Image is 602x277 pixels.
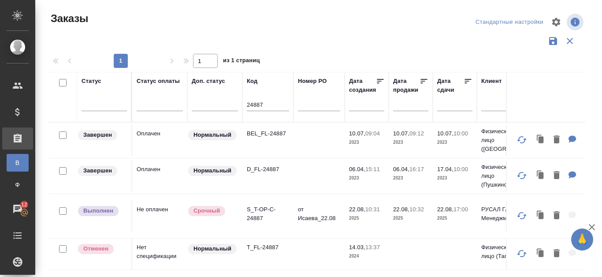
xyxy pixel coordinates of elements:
p: 10:32 [409,206,424,213]
p: 06.04, [349,166,365,172]
span: Ф [11,180,24,189]
p: 06.04, [393,166,409,172]
p: 22.08, [349,206,365,213]
a: 12 [2,198,33,220]
span: В [11,158,24,167]
button: Клонировать [532,245,549,263]
p: S_T-OP-C-24887 [247,205,289,223]
span: Посмотреть информацию [567,14,585,30]
button: Удалить [549,207,564,225]
p: 13:37 [365,244,380,251]
p: 2023 [393,138,428,147]
div: Дата создания [349,77,376,94]
span: 🙏 [575,230,590,249]
button: Сбросить фильтры [561,33,578,49]
td: Нет спецификации [132,239,187,270]
td: Оплачен [132,125,187,156]
p: 22.08, [437,206,453,213]
button: Клонировать [532,167,549,185]
a: Ф [7,176,29,194]
button: Обновить [511,129,532,150]
p: Нормальный [193,131,231,139]
p: T_FL-24887 [247,243,289,252]
p: 16:17 [409,166,424,172]
p: 09:12 [409,130,424,137]
span: 12 [16,200,33,209]
div: Доп. статус [192,77,225,86]
p: 2025 [349,214,384,223]
div: Статус по умолчанию для стандартных заказов [187,243,238,255]
p: Завершен [83,131,112,139]
span: Заказы [48,11,88,26]
td: от Исаева_22.08 [294,201,345,232]
div: split button [473,15,546,29]
div: Статус [82,77,101,86]
p: D_FL-24887 [247,165,289,174]
p: BEL_FL-24887 [247,129,289,138]
button: 🙏 [571,228,593,251]
span: из 1 страниц [223,55,260,68]
div: Выставляет КМ после отмены со стороны клиента. Если уже после запуска – КМ пишет ПМу про отмену, ... [77,243,127,255]
p: 15:11 [365,166,380,172]
div: Выставляет ПМ после сдачи и проведения начислений. Последний этап для ПМа [77,205,127,217]
p: 17.04, [437,166,453,172]
div: Код [247,77,257,86]
p: 10.07, [393,130,409,137]
p: 2024 [349,252,384,261]
button: Клонировать [532,207,549,225]
p: 17:00 [453,206,468,213]
p: 10:00 [453,166,468,172]
button: Сохранить фильтры [545,33,561,49]
p: Отменен [83,244,108,253]
div: Выставляется автоматически, если на указанный объем услуг необходимо больше времени в стандартном... [187,205,238,217]
p: 2025 [437,214,472,223]
td: Оплачен [132,161,187,191]
button: Удалить [549,245,564,263]
p: Нормальный [193,166,231,175]
div: Дата сдачи [437,77,464,94]
p: 2023 [437,138,472,147]
p: 14.03, [349,244,365,251]
p: РУСАЛ Глобал Менеджмент [481,205,524,223]
p: Физическое лицо (Таганка) [481,243,524,261]
p: Нормальный [193,244,231,253]
button: Удалить [549,167,564,185]
button: Обновить [511,165,532,186]
button: Обновить [511,243,532,264]
button: Обновить [511,205,532,226]
p: 2023 [349,138,384,147]
p: 10:00 [453,130,468,137]
p: Завершен [83,166,112,175]
div: Дата продажи [393,77,420,94]
a: В [7,154,29,172]
div: Клиент [481,77,502,86]
p: Физическое лицо ([GEOGRAPHIC_DATA]) [481,127,524,153]
p: Срочный [193,206,220,215]
p: 10.07, [349,130,365,137]
p: Физическое лицо (Пушкинская) [481,163,524,189]
div: Номер PO [298,77,327,86]
div: Выставляет КМ при направлении счета или после выполнения всех работ/сдачи заказа клиенту. Окончат... [77,165,127,177]
p: 10.07, [437,130,453,137]
p: 10:31 [365,206,380,213]
p: 2023 [437,174,472,183]
p: Выполнен [83,206,113,215]
p: 2025 [393,214,428,223]
p: 09:04 [365,130,380,137]
div: Выставляет КМ при направлении счета или после выполнения всех работ/сдачи заказа клиенту. Окончат... [77,129,127,141]
p: 22.08, [393,206,409,213]
span: Настроить таблицу [546,11,567,33]
td: Не оплачен [132,201,187,232]
button: Удалить [549,131,564,149]
p: 2023 [349,174,384,183]
div: Статус оплаты [137,77,180,86]
button: Клонировать [532,131,549,149]
p: 2023 [393,174,428,183]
